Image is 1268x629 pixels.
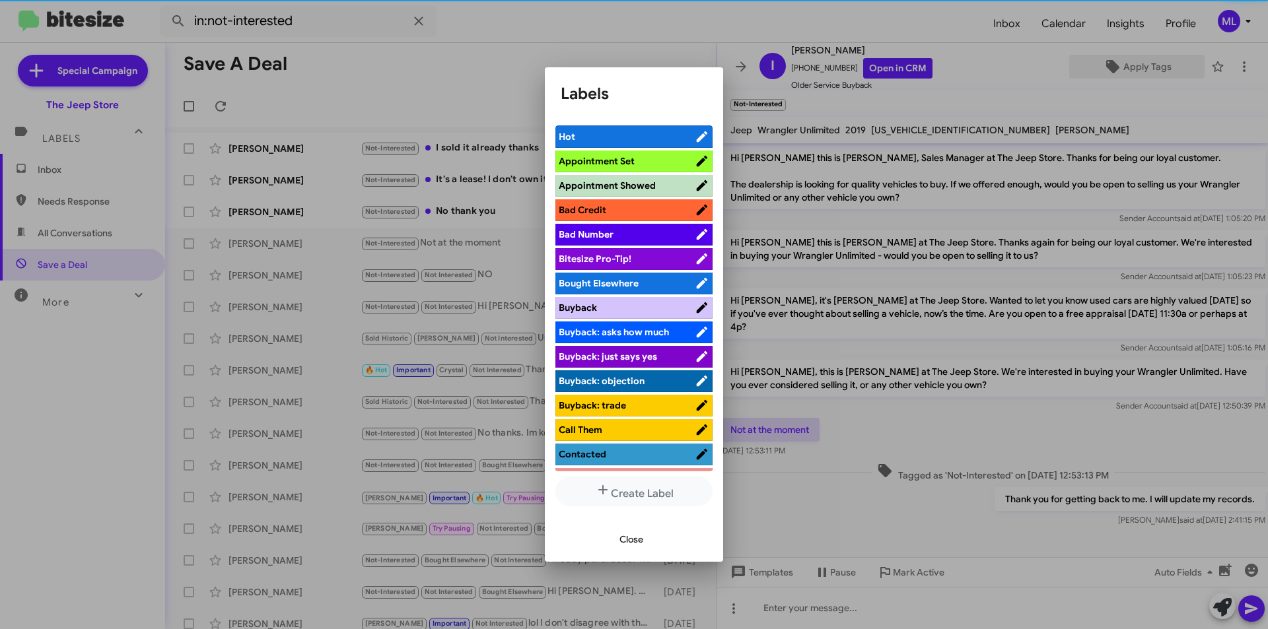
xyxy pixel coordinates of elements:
[559,228,614,240] span: Bad Number
[559,350,657,362] span: Buyback: just says yes
[619,527,643,551] span: Close
[559,180,656,191] span: Appointment Showed
[559,155,635,167] span: Appointment Set
[559,375,645,387] span: Buyback: objection
[609,527,654,551] button: Close
[559,131,575,143] span: Hot
[559,399,626,411] span: Buyback: trade
[559,448,606,460] span: Contacted
[559,424,602,436] span: Call Them
[559,204,606,216] span: Bad Credit
[559,302,597,314] span: Buyback
[559,253,631,265] span: Bitesize Pro-Tip!
[559,326,669,338] span: Buyback: asks how much
[561,83,707,104] h1: Labels
[559,277,639,289] span: Bought Elsewhere
[555,477,713,506] button: Create Label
